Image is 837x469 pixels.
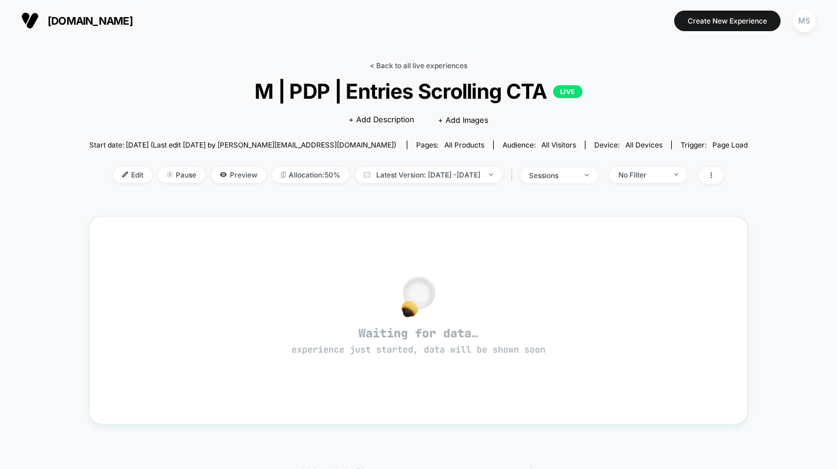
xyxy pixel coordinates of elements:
p: LIVE [553,85,582,98]
span: + Add Description [349,114,414,126]
div: No Filter [618,170,665,179]
img: no_data [401,276,436,317]
img: end [674,173,678,176]
span: All Visitors [541,140,576,149]
img: end [585,174,589,176]
a: < Back to all live experiences [370,61,467,70]
span: Start date: [DATE] (Last edit [DATE] by [PERSON_NAME][EMAIL_ADDRESS][DOMAIN_NAME]) [89,140,396,149]
span: Waiting for data… [111,326,726,356]
img: rebalance [281,172,286,178]
div: sessions [529,171,576,180]
span: Allocation: 50% [272,167,349,183]
div: Pages: [416,140,484,149]
span: + Add Images [438,115,488,125]
img: end [489,173,493,176]
div: MS [793,9,816,32]
span: all devices [625,140,662,149]
span: | [508,167,520,184]
span: all products [444,140,484,149]
div: Trigger: [681,140,748,149]
span: Page Load [712,140,748,149]
span: Pause [158,167,205,183]
span: Device: [585,140,671,149]
span: Preview [211,167,266,183]
span: [DOMAIN_NAME] [48,15,133,27]
button: MS [789,9,819,33]
span: Latest Version: [DATE] - [DATE] [355,167,502,183]
div: Audience: [503,140,576,149]
span: experience just started, data will be shown soon [292,344,545,356]
span: Edit [113,167,152,183]
img: edit [122,172,128,177]
img: calendar [364,172,370,177]
img: end [167,172,173,177]
button: [DOMAIN_NAME] [18,11,136,30]
img: Visually logo [21,12,39,29]
button: Create New Experience [674,11,781,31]
span: M | PDP | Entries Scrolling CTA [122,79,715,103]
